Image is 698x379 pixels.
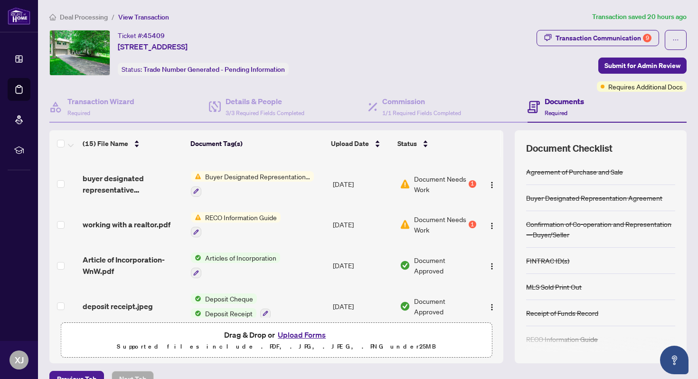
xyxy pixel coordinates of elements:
div: 1 [469,180,476,188]
td: [DATE] [329,164,396,204]
img: Status Icon [191,293,201,304]
span: Deposit Cheque [201,293,257,304]
span: 45409 [143,31,165,40]
span: Upload Date [331,138,369,149]
div: Status: [118,63,289,76]
button: Status IconRECO Information Guide [191,212,281,238]
img: Status Icon [191,253,201,263]
div: 9 [643,34,651,42]
h4: Details & People [226,96,304,107]
div: Buyer Designated Representation Agreement [526,193,662,203]
span: home [49,14,56,20]
img: Status Icon [191,212,201,223]
span: View Transaction [118,13,169,21]
th: (15) File Name [79,130,187,157]
th: Status [394,130,477,157]
span: Buyer Designated Representation Agreement [201,171,314,182]
img: Document Status [400,260,410,271]
div: FINTRAC ID(s) [526,255,569,266]
span: ellipsis [672,37,679,43]
div: MLS Sold Print Out [526,282,582,292]
button: Logo [484,299,500,314]
td: [DATE] [329,245,396,286]
img: Document Status [400,179,410,189]
button: Open asap [660,346,689,374]
img: Document Status [400,301,410,311]
span: Drag & Drop or [224,329,329,341]
div: Receipt of Funds Record [526,308,598,318]
h4: Documents [545,96,584,107]
div: RECO Information Guide [526,334,598,344]
span: Deal Processing [60,13,108,21]
span: deposit receipt.jpeg [83,301,153,312]
span: Submit for Admin Review [604,58,680,73]
button: Status IconDeposit ChequeStatus IconDeposit Receipt [191,293,271,319]
img: Document Status [400,219,410,230]
span: Document Approved [414,296,476,317]
img: Status Icon [191,171,201,182]
button: Transaction Communication9 [537,30,659,46]
span: (15) File Name [83,138,128,149]
th: Document Tag(s) [187,130,327,157]
td: [DATE] [329,286,396,327]
li: / [112,11,114,22]
span: 3/3 Required Fields Completed [226,109,304,117]
span: Document Needs Work [414,174,466,194]
article: Transaction saved 20 hours ago [592,11,687,22]
button: Logo [484,258,500,273]
span: 1/1 Required Fields Completed [382,109,461,117]
div: Transaction Communication [556,30,651,46]
span: RECO Information Guide [201,212,281,223]
span: Required [67,109,90,117]
h4: Commission [382,96,461,107]
span: Trade Number Generated - Pending Information [143,65,285,74]
td: [DATE] [329,204,396,245]
img: Logo [488,181,496,189]
span: Document Checklist [526,142,613,155]
button: Status IconArticles of Incorporation [191,253,280,278]
button: Status IconBuyer Designated Representation Agreement [191,171,314,197]
button: Logo [484,217,500,232]
img: logo [8,7,30,25]
button: Upload Forms [275,329,329,341]
span: Articles of Incorporation [201,253,280,263]
div: Agreement of Purchase and Sale [526,166,623,177]
span: Drag & Drop orUpload FormsSupported files include .PDF, .JPG, .JPEG, .PNG under25MB [61,323,491,358]
p: Supported files include .PDF, .JPG, .JPEG, .PNG under 25 MB [67,341,486,352]
div: Ticket #: [118,30,165,41]
span: Deposit Receipt [201,308,256,319]
span: XJ [15,353,24,367]
div: Confirmation of Co-operation and Representation—Buyer/Seller [526,219,675,240]
button: Submit for Admin Review [598,58,687,74]
span: Article of Incorporation-WnW.pdf [83,254,183,277]
span: Document Approved [414,255,476,276]
span: Document Needs Work [414,214,466,235]
img: Logo [488,222,496,230]
span: Requires Additional Docs [608,81,683,92]
img: Logo [488,262,496,270]
img: Logo [488,303,496,311]
h4: Transaction Wizard [67,96,134,107]
button: Logo [484,176,500,192]
span: Required [545,109,567,117]
img: IMG-W12210018_1.jpg [50,30,110,75]
img: Status Icon [191,308,201,319]
span: [STREET_ADDRESS] [118,41,188,52]
span: buyer designated representative agreement.pdf [83,173,183,195]
span: Status [397,138,417,149]
th: Upload Date [327,130,394,157]
div: 1 [469,221,476,228]
span: working with a realtor.pdf [83,219,170,230]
